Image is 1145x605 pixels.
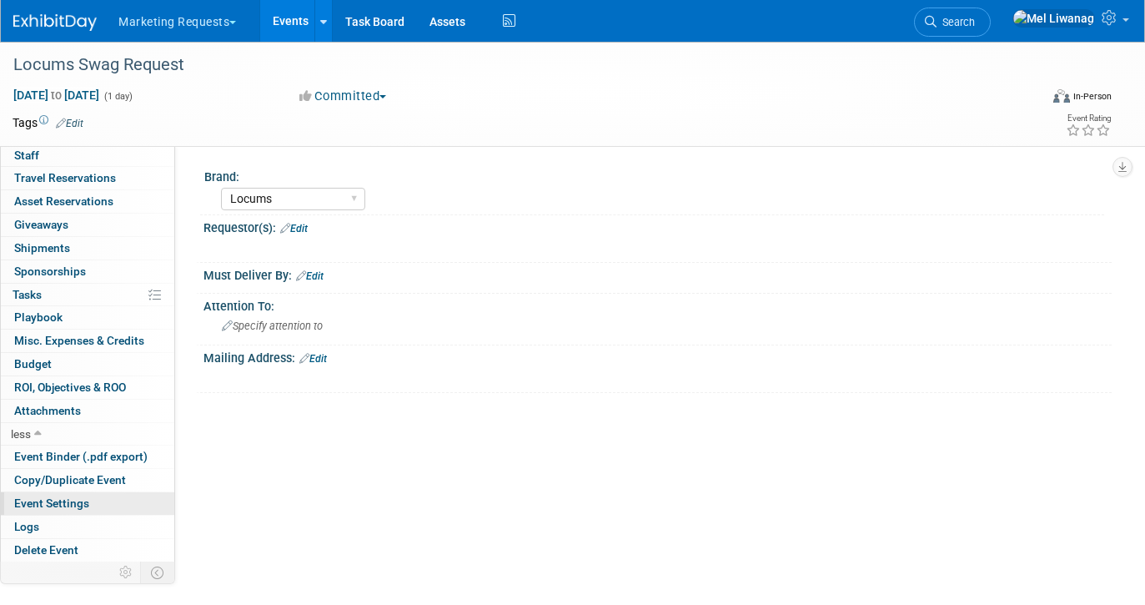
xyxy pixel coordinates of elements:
[141,562,175,583] td: Toggle Event Tabs
[14,497,89,510] span: Event Settings
[1,353,174,376] a: Budget
[13,88,100,103] span: [DATE] [DATE]
[937,16,975,28] span: Search
[13,114,83,131] td: Tags
[13,288,42,301] span: Tasks
[280,223,308,234] a: Edit
[1,330,174,352] a: Misc. Expenses & Credits
[14,450,148,463] span: Event Binder (.pdf export)
[1053,89,1070,103] img: Format-Inperson.png
[14,404,81,417] span: Attachments
[8,50,1018,80] div: Locums Swag Request
[14,543,78,557] span: Delete Event
[1,167,174,189] a: Travel Reservations
[949,87,1112,112] div: Event Format
[1,260,174,283] a: Sponsorships
[103,91,133,102] span: (1 day)
[1,237,174,260] a: Shipments
[13,14,97,31] img: ExhibitDay
[1,423,174,446] a: less
[1,306,174,329] a: Playbook
[112,562,141,583] td: Personalize Event Tab Strip
[14,194,113,208] span: Asset Reservations
[203,345,1112,367] div: Mailing Address:
[1,214,174,236] a: Giveaways
[11,427,31,441] span: less
[222,320,323,332] span: Specify attention to
[1072,90,1112,103] div: In-Person
[1,516,174,538] a: Logs
[294,88,393,105] button: Committed
[1,400,174,422] a: Attachments
[14,265,86,278] span: Sponsorships
[1,492,174,515] a: Event Settings
[203,263,1112,285] div: Must Deliver By:
[1,284,174,306] a: Tasks
[14,381,126,394] span: ROI, Objectives & ROO
[56,118,83,129] a: Edit
[299,353,327,365] a: Edit
[14,149,39,162] span: Staff
[1,376,174,399] a: ROI, Objectives & ROO
[14,520,39,533] span: Logs
[48,88,64,102] span: to
[1,144,174,167] a: Staff
[1012,9,1095,28] img: Mel Liwanag
[1066,114,1111,123] div: Event Rating
[14,473,126,487] span: Copy/Duplicate Event
[204,164,1104,185] div: Brand:
[203,215,1112,237] div: Requestor(s):
[1,469,174,492] a: Copy/Duplicate Event
[1,446,174,468] a: Event Binder (.pdf export)
[914,8,991,37] a: Search
[1,190,174,213] a: Asset Reservations
[14,334,144,347] span: Misc. Expenses & Credits
[14,357,52,371] span: Budget
[1,539,174,562] a: Delete Event
[14,310,63,324] span: Playbook
[14,218,68,231] span: Giveaways
[296,270,324,282] a: Edit
[203,294,1112,315] div: Attention To:
[14,241,70,255] span: Shipments
[14,171,116,184] span: Travel Reservations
